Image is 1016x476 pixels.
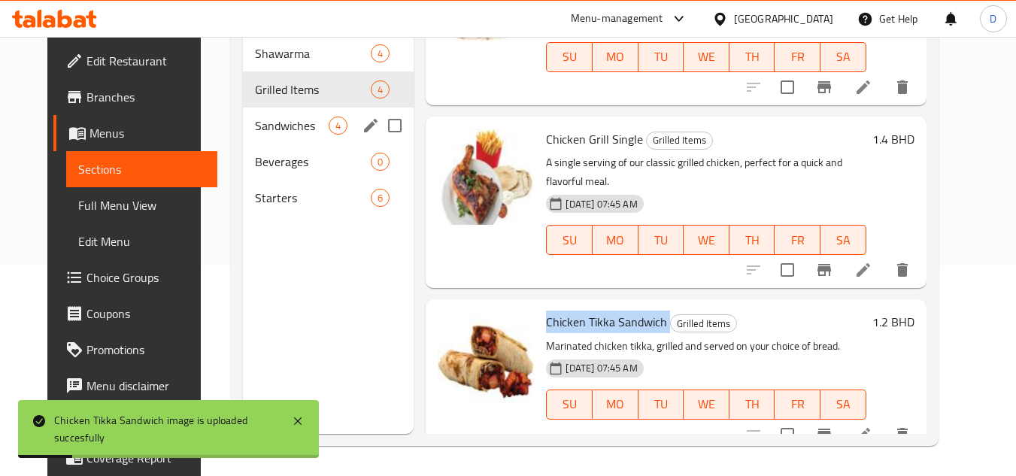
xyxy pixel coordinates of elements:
span: Branches [86,88,205,106]
button: Branch-specific-item [806,252,842,288]
a: Edit menu item [854,78,872,96]
button: TU [638,42,684,72]
span: SU [553,229,586,251]
span: 4 [372,47,389,61]
span: Full Menu View [78,196,205,214]
span: 6 [372,191,389,205]
span: TH [735,229,769,251]
button: SA [820,225,866,255]
span: TU [644,393,678,415]
span: WE [690,229,723,251]
button: WE [684,42,729,72]
a: Sections [66,151,217,187]
span: Select to update [772,254,803,286]
span: Grilled Items [671,315,736,332]
span: Menus [89,124,205,142]
button: TU [638,390,684,420]
div: Starters6 [243,180,414,216]
a: Branches [53,79,217,115]
nav: Menu sections [243,29,414,222]
span: TH [735,393,769,415]
div: items [371,80,390,99]
span: Menu disclaimer [86,377,205,395]
button: delete [884,252,920,288]
span: Chicken Grill Single [546,128,643,150]
span: 4 [329,119,347,133]
a: Menu disclaimer [53,368,217,404]
span: Choice Groups [86,268,205,287]
span: [DATE] 07:45 AM [560,197,643,211]
span: Edit Restaurant [86,52,205,70]
button: TH [729,225,775,255]
img: Chicken Tikka Sandwich [438,311,534,408]
span: D [990,11,996,27]
span: Shawarma [255,44,371,62]
div: items [371,189,390,207]
span: FR [781,46,814,68]
div: Grilled Items [670,314,737,332]
a: Coverage Report [53,440,217,476]
span: Sections [78,160,205,178]
div: Grilled Items [646,132,713,150]
p: Marinated chicken tikka, grilled and served on your choice of bread. [546,337,866,356]
span: Starters [255,189,371,207]
button: Branch-specific-item [806,69,842,105]
span: Promotions [86,341,205,359]
span: Grilled Items [255,80,371,99]
a: Menus [53,115,217,151]
div: Shawarma4 [243,35,414,71]
button: Branch-specific-item [806,417,842,453]
button: WE [684,390,729,420]
button: SU [546,390,592,420]
p: A single serving of our classic grilled chicken, perfect for a quick and flavorful meal. [546,153,866,191]
button: SU [546,42,592,72]
button: MO [593,42,638,72]
span: Select to update [772,419,803,450]
button: WE [684,225,729,255]
button: FR [775,42,820,72]
a: Promotions [53,332,217,368]
a: Full Menu View [66,187,217,223]
span: WE [690,393,723,415]
button: MO [593,390,638,420]
span: Edit Menu [78,232,205,250]
span: Coverage Report [86,449,205,467]
h6: 1.4 BHD [872,129,914,150]
span: Grilled Items [647,132,712,149]
img: Chicken Grill Single [438,129,534,225]
span: WE [690,46,723,68]
div: Grilled Items4 [243,71,414,108]
button: TH [729,390,775,420]
button: SA [820,390,866,420]
a: Choice Groups [53,259,217,296]
span: SA [826,393,860,415]
span: FR [781,393,814,415]
span: MO [599,46,632,68]
button: edit [359,114,382,137]
div: items [371,44,390,62]
span: FR [781,229,814,251]
button: FR [775,225,820,255]
span: 4 [372,83,389,97]
button: SA [820,42,866,72]
button: delete [884,69,920,105]
span: Coupons [86,305,205,323]
span: SU [553,393,586,415]
div: Sandwiches4edit [243,108,414,144]
span: 0 [372,155,389,169]
button: FR [775,390,820,420]
span: TH [735,46,769,68]
span: MO [599,229,632,251]
span: SA [826,46,860,68]
a: Edit menu item [854,261,872,279]
div: Menu-management [571,10,663,28]
a: Edit menu item [854,426,872,444]
span: [DATE] 07:45 AM [560,361,643,375]
span: SA [826,229,860,251]
span: TU [644,229,678,251]
span: Sandwiches [255,117,329,135]
button: TH [729,42,775,72]
span: Select to update [772,71,803,103]
div: items [329,117,347,135]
